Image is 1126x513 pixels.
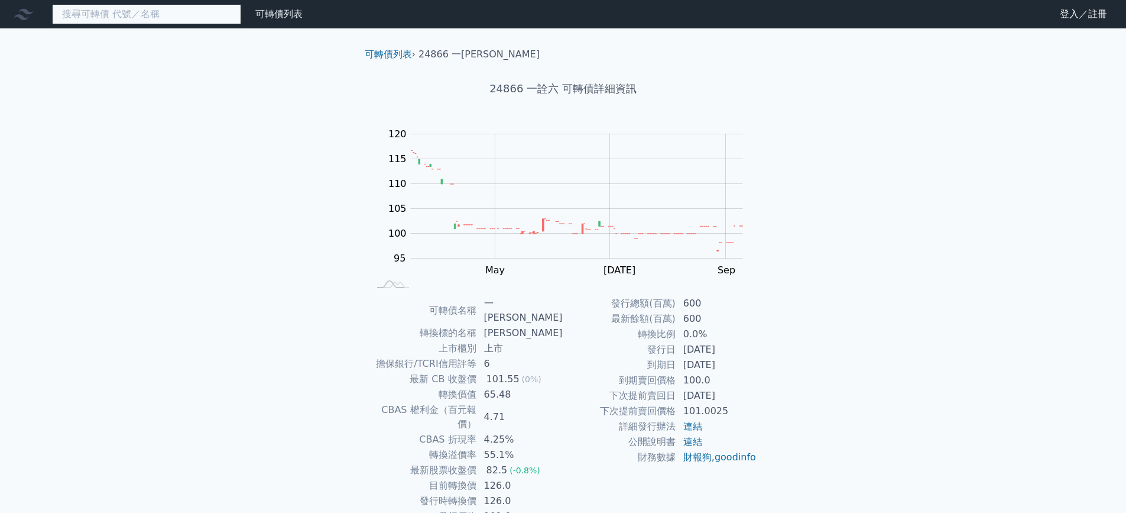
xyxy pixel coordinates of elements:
td: 到期日 [563,357,676,373]
a: 可轉債列表 [365,49,412,60]
li: › [365,47,416,62]
td: 126.0 [477,493,563,509]
td: 6 [477,356,563,372]
td: 財務數據 [563,450,676,465]
td: 600 [676,311,757,327]
td: 126.0 [477,478,563,493]
td: 擔保銀行/TCRI信用評等 [369,356,477,372]
td: 600 [676,296,757,311]
td: 100.0 [676,373,757,388]
td: 可轉債名稱 [369,296,477,325]
td: 最新 CB 收盤價 [369,372,477,387]
g: Chart [382,128,761,300]
td: 發行總額(百萬) [563,296,676,311]
td: 下次提前賣回日 [563,388,676,404]
td: 最新餘額(百萬) [563,311,676,327]
span: (0%) [522,375,541,384]
td: CBAS 折現率 [369,432,477,447]
tspan: 105 [388,203,407,214]
td: 65.48 [477,387,563,402]
td: 發行時轉換價 [369,493,477,509]
tspan: 110 [388,178,407,189]
td: [DATE] [676,388,757,404]
a: 連結 [683,421,702,432]
tspan: Sep [718,264,735,276]
a: 登入／註冊 [1050,5,1117,24]
a: 連結 [683,436,702,447]
td: 101.0025 [676,404,757,419]
a: goodinfo [715,451,756,463]
td: 發行日 [563,342,676,357]
td: 詳細發行辦法 [563,419,676,434]
tspan: [DATE] [603,264,635,276]
tspan: 120 [388,128,407,140]
td: 轉換價值 [369,387,477,402]
td: 上市 [477,341,563,356]
span: (-0.8%) [510,466,540,475]
td: 轉換比例 [563,327,676,342]
td: 最新股票收盤價 [369,463,477,478]
input: 搜尋可轉債 代號／名稱 [52,4,241,24]
tspan: 95 [394,253,405,264]
a: 可轉債列表 [255,8,303,20]
td: 目前轉換價 [369,478,477,493]
td: [PERSON_NAME] [477,325,563,341]
td: 下次提前賣回價格 [563,404,676,419]
tspan: 115 [388,153,407,164]
div: 101.55 [484,372,522,386]
td: 55.1% [477,447,563,463]
tspan: 100 [388,228,407,239]
tspan: May [485,264,505,276]
td: 轉換溢價率 [369,447,477,463]
td: 到期賣回價格 [563,373,676,388]
td: , [676,450,757,465]
td: 4.71 [477,402,563,432]
td: 一[PERSON_NAME] [477,296,563,325]
a: 財報狗 [683,451,712,463]
td: [DATE] [676,357,757,373]
td: 0.0% [676,327,757,342]
td: 轉換標的名稱 [369,325,477,341]
td: 4.25% [477,432,563,447]
li: 24866 一[PERSON_NAME] [418,47,540,62]
td: CBAS 權利金（百元報價） [369,402,477,432]
td: [DATE] [676,342,757,357]
div: 82.5 [484,463,510,477]
td: 上市櫃別 [369,341,477,356]
h1: 24866 一詮六 可轉債詳細資訊 [355,80,771,97]
td: 公開說明書 [563,434,676,450]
